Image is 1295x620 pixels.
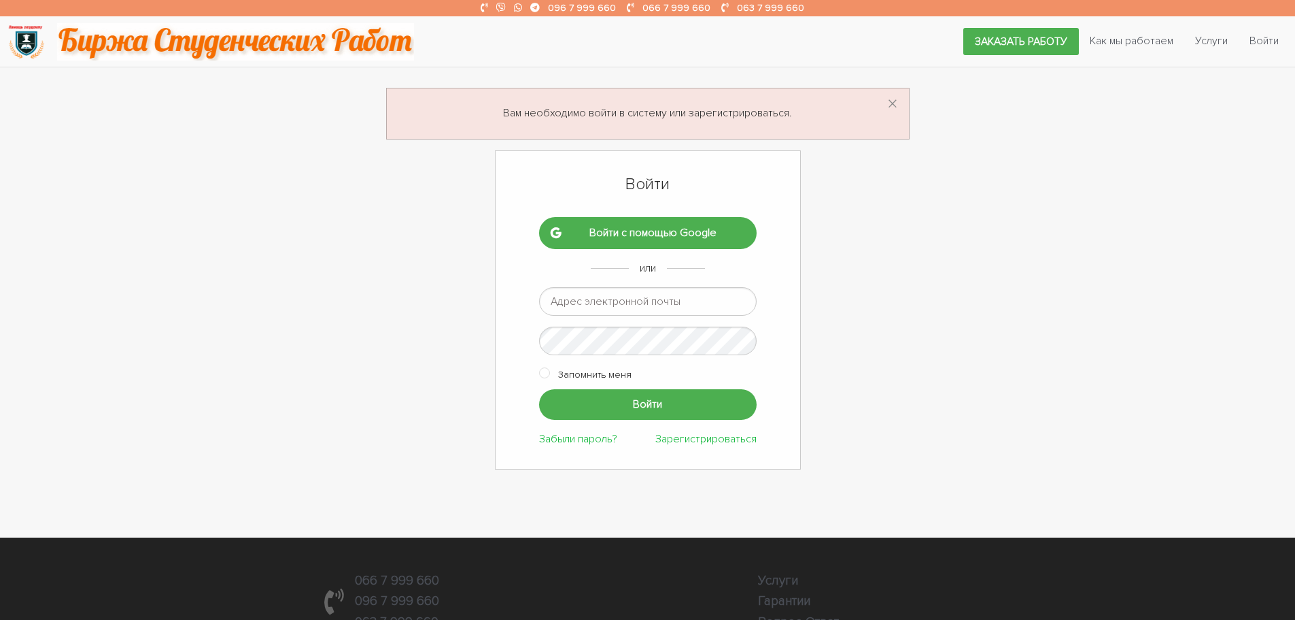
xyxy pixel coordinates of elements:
a: Как мы работаем [1079,28,1184,54]
span: или [640,261,656,275]
button: Dismiss alert [887,94,898,116]
a: 066 7 999 660 [355,572,439,589]
a: Войти с помощью Google [539,217,757,248]
a: Забыли пароль? [539,432,617,446]
a: 096 7 999 660 [355,593,439,609]
a: Войти [1239,28,1290,54]
a: 096 7 999 660 [548,2,616,14]
a: Услуги [758,572,798,589]
a: Услуги [1184,28,1239,54]
h1: Войти [539,173,757,196]
input: Войти [539,389,757,420]
img: motto-2ce64da2796df845c65ce8f9480b9c9d679903764b3ca6da4b6de107518df0fe.gif [57,23,414,61]
a: Зарегистрироваться [655,432,757,446]
img: logo-135dea9cf721667cc4ddb0c1795e3ba8b7f362e3d0c04e2cc90b931989920324.png [7,23,45,61]
p: Вам необходимо войти в систему или зарегистрироваться. [403,105,893,123]
span: Войти с помощью Google [561,227,745,239]
a: Заказать работу [963,28,1079,55]
span: × [887,91,898,118]
label: Запомнить меня [558,366,632,383]
input: Адрес электронной почты [539,287,757,316]
a: 063 7 999 660 [737,2,804,14]
a: Гарантии [758,593,810,609]
a: 066 7 999 660 [642,2,710,14]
